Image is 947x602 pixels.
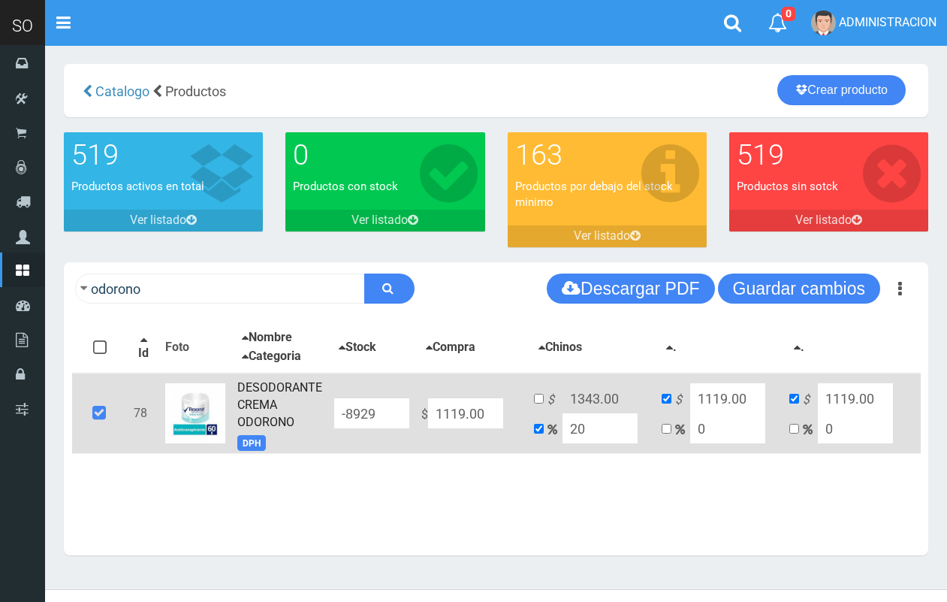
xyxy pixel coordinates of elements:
button: Guardar cambios [718,274,880,304]
font: Ver listado [351,213,408,227]
button: Id [134,332,153,363]
a: Ver listado [285,210,484,231]
i: $ [675,392,690,409]
button: Descargar PDF [547,274,714,304]
button: Nombre [237,328,297,347]
button: Chinos [534,338,587,357]
a: DESODORANTE CREMA ODORONO [237,380,322,429]
span: Catalogo [95,83,149,99]
a: Ver listado [729,210,928,231]
td: 78 [128,373,159,454]
a: Ver listado [508,225,707,247]
span: DPH [237,435,266,451]
font: 0 [293,138,309,171]
font: Productos por debajo del stock minimo [515,180,673,209]
font: Productos con stock [293,180,398,193]
font: Ver listado [795,213,852,227]
button: Categoria [237,347,306,366]
button: Stock [334,338,381,357]
a: Crear producto [777,75,906,105]
span: ADMINISTRACION [839,15,936,29]
font: Productos sin sotck [737,180,838,193]
i: $ [547,392,562,409]
td: $ [415,373,528,454]
i: $ [803,392,818,409]
th: Foto [159,322,231,373]
font: Ver listado [130,213,186,227]
font: Productos activos en total [71,180,204,193]
a: Catalogo [92,83,149,99]
img: ... [165,383,225,443]
font: 163 [515,138,562,171]
button: . [789,338,809,357]
input: Ingrese su busqueda [75,274,365,304]
img: User Image [811,11,836,35]
a: Ver listado [64,210,263,231]
button: . [662,338,681,357]
span: 0 [782,7,795,21]
font: Ver listado [574,228,630,243]
span: Productos [165,83,226,99]
font: 519 [71,138,119,171]
font: 519 [737,138,784,171]
button: Compra [421,338,480,357]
